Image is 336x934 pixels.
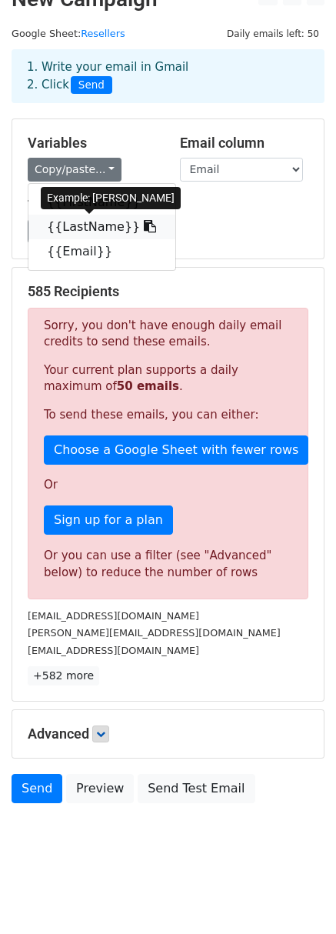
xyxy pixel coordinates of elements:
div: Example: [PERSON_NAME] [41,187,181,209]
a: Send Test Email [138,774,254,803]
small: [EMAIL_ADDRESS][DOMAIN_NAME] [28,645,199,656]
small: [EMAIL_ADDRESS][DOMAIN_NAME] [28,610,199,622]
p: Sorry, you don't have enough daily email credits to send these emails. [44,318,292,350]
small: [PERSON_NAME][EMAIL_ADDRESS][DOMAIN_NAME] [28,627,281,639]
strong: 50 emails [117,379,179,393]
a: Send [12,774,62,803]
a: Copy/paste... [28,158,121,182]
a: {{Email}} [28,239,175,264]
div: 1. Write your email in Gmail 2. Click [15,58,321,94]
a: Preview [66,774,134,803]
div: Or you can use a filter (see "Advanced" below) to reduce the number of rows [44,547,292,582]
p: Your current plan supports a daily maximum of . [44,362,292,395]
small: Google Sheet: [12,28,125,39]
a: Daily emails left: 50 [221,28,324,39]
a: Resellers [81,28,125,39]
p: Or [44,477,292,493]
a: {{LastName}} [28,215,175,239]
span: Daily emails left: 50 [221,25,324,42]
span: Send [71,76,112,95]
a: Sign up for a plan [44,505,173,535]
iframe: Chat Widget [259,860,336,934]
h5: Advanced [28,726,308,742]
a: +582 more [28,666,99,685]
h5: Email column [180,135,309,152]
p: To send these emails, you can either: [44,407,292,423]
h5: Variables [28,135,157,152]
h5: 585 Recipients [28,283,308,300]
a: {{FirstName}} [28,190,175,215]
a: Choose a Google Sheet with fewer rows [44,435,308,465]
